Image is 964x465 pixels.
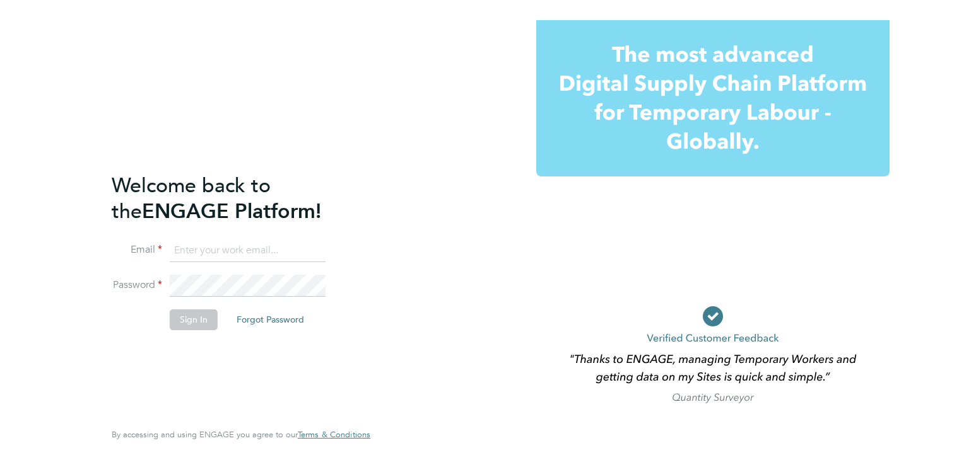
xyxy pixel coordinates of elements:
h2: ENGAGE Platform! [112,173,358,224]
span: By accessing and using ENGAGE you agree to our [112,429,370,440]
button: Sign In [170,309,218,330]
input: Enter your work email... [170,239,326,262]
button: Forgot Password [226,309,314,330]
a: Terms & Conditions [298,430,370,440]
label: Password [112,278,162,292]
span: Welcome back to the [112,173,271,224]
label: Email [112,243,162,256]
